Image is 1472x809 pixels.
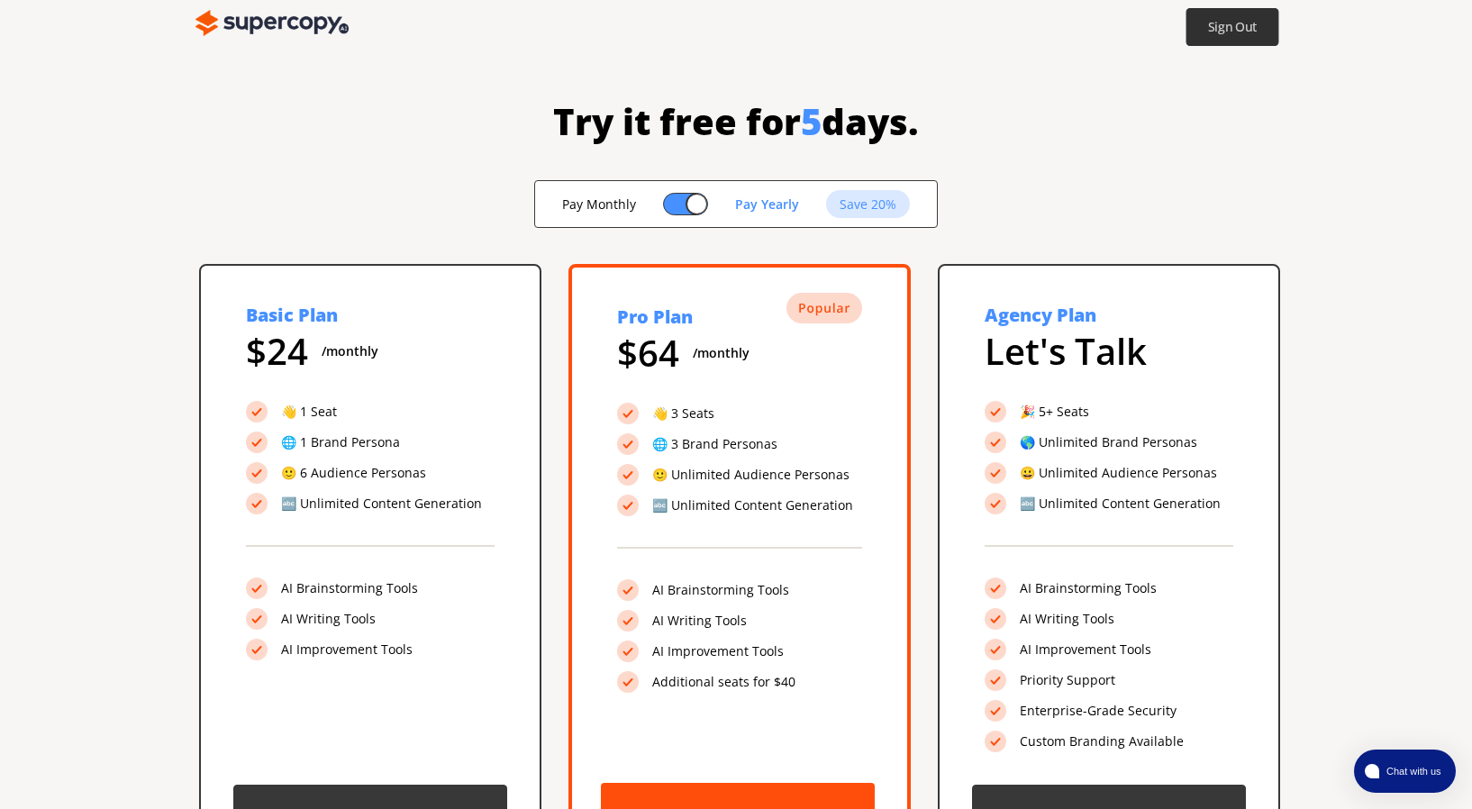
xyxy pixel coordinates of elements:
[652,468,850,482] p: 🙂 Unlimited Audience Personas
[1020,673,1115,687] p: Priority Support
[246,302,338,329] h2: Basic Plan
[1208,19,1258,36] b: Sign Out
[652,675,795,689] p: Additional seats for $40
[1020,612,1114,626] p: AI Writing Tools
[693,346,750,360] b: /monthly
[652,644,784,659] p: AI Improvement Tools
[195,99,1277,144] h1: Try it free for days.
[1020,642,1151,657] p: AI Improvement Tools
[735,197,799,212] p: Pay Yearly
[281,496,482,511] p: 🔤 Unlimited Content Generation
[281,435,400,450] p: 🌐 1 Brand Persona
[801,96,822,146] span: 5
[1020,704,1177,718] p: Enterprise-Grade Security
[985,302,1096,329] h2: Agency Plan
[617,331,679,376] h1: $ 64
[652,406,714,421] p: 👋 3 Seats
[195,5,349,41] img: Close
[562,197,636,212] p: Pay Monthly
[1379,764,1445,778] span: Chat with us
[652,437,777,451] p: 🌐 3 Brand Personas
[1354,750,1456,793] button: atlas-launcher
[322,344,378,359] b: /monthly
[840,197,896,212] p: Save 20%
[985,329,1147,374] h1: Let's Talk
[617,304,693,331] h2: Pro Plan
[652,498,853,513] p: 🔤 Unlimited Content Generation
[652,583,789,597] p: AI Brainstorming Tools
[652,614,747,628] p: AI Writing Tools
[1020,734,1184,749] p: Custom Branding Available
[246,329,308,374] h1: $ 24
[281,404,337,419] p: 👋 1 Seat
[1020,435,1197,450] p: 🌎 Unlimited Brand Personas
[281,612,376,626] p: AI Writing Tools
[281,642,413,657] p: AI Improvement Tools
[1020,581,1157,595] p: AI Brainstorming Tools
[1020,466,1217,480] p: 😀 Unlimited Audience Personas
[281,466,426,480] p: 🙂 6 Audience Personas
[1186,8,1279,46] button: Sign Out
[281,581,418,595] p: AI Brainstorming Tools
[1020,404,1089,419] p: 🎉 5+ Seats
[1020,496,1221,511] p: 🔤 Unlimited Content Generation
